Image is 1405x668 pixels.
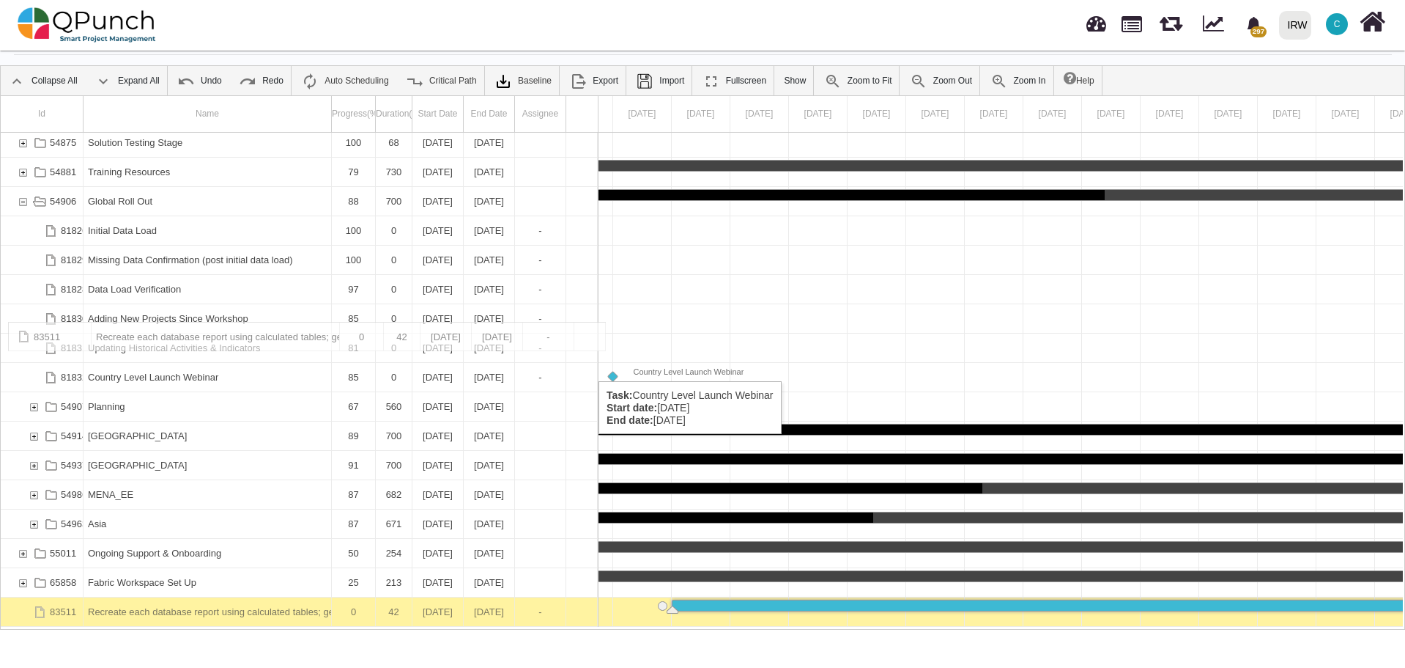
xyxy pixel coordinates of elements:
div: 68 [380,128,407,157]
div: - [527,323,569,350]
div: 97 [336,275,371,304]
div: 55011 [50,539,76,568]
span: Projects [1122,10,1142,32]
div: 682 [376,480,412,509]
div: 30-09-2025 [464,363,515,392]
b: Task: [607,389,633,401]
div: 01-02-2024 [412,187,464,216]
div: 81826 [61,216,78,245]
div: 81828 [1,275,84,304]
div: 54906 [1,187,84,216]
div: 54914 [61,422,78,450]
div: Recreate each database report using calculated tables; get Ganesh to check against old version to... [92,323,340,350]
div: 85 [336,304,371,333]
div: [DATE] [417,422,459,450]
div: - [523,323,574,350]
div: 08-04-2024 [464,128,515,157]
div: 31-12-2025 [464,451,515,480]
div: 81831 [1,334,84,362]
div: 54937 [61,451,78,480]
a: Zoom In [983,66,1053,95]
div: 01 Oct 2025 [672,96,730,132]
div: [DATE] [468,392,510,421]
div: Task: Recreate each database report using calculated tables; get Ganesh to check against old vers... [1,598,598,627]
div: 85 [332,304,376,333]
img: ic_auto_scheduling_24.ade0d5b.png [301,73,319,90]
div: [DATE] [417,510,459,538]
div: 08 Oct 2025 [1082,96,1141,132]
img: ic_critical_path_24.b7f2986.png [406,73,423,90]
div: [DATE] [417,275,459,304]
div: 0 [380,275,407,304]
div: 54986 [1,480,84,509]
a: Baseline [487,66,559,95]
div: 31-12-2025 [464,187,515,216]
div: Task: Data Load Verification Start date: 29-05-2025 End date: 29-05-2025 [1,275,598,304]
a: Fullscreen [695,66,774,95]
div: Data Load Verification [88,275,327,304]
div: Task: Solution Testing Stage Start date: 01-02-2024 End date: 08-04-2024 [1,128,598,158]
div: Recreate each database report using calculated tables; get Ganesh to check against old version to... [96,323,335,350]
div: 0 [340,323,384,350]
div: 213 [376,568,412,597]
div: 91 [332,451,376,480]
div: 0 [376,216,412,245]
div: 01-10-2025 [412,598,464,626]
div: 01-02-2024 [412,422,464,450]
div: Fabric Workspace Set Up [88,568,327,597]
div: [DATE] [468,539,510,568]
div: 100 [336,216,371,245]
div: Country Level Launch Webinar [84,363,332,392]
div: Training Resources [88,158,327,186]
div: - [519,363,561,392]
a: C [1317,1,1357,48]
div: [DATE] [468,422,510,450]
div: 88 [336,187,371,216]
div: [DATE] [468,568,510,597]
div: 01-04-2025 [412,568,464,597]
div: 85 [336,363,371,392]
div: 22-04-2025 [412,539,464,568]
div: 254 [380,539,407,568]
div: 0 [380,304,407,333]
div: 03 Oct 2025 [789,96,848,132]
svg: bell fill [1246,17,1261,32]
div: [DATE] [417,187,459,216]
div: - [519,216,561,245]
div: 30-06-2025 [412,304,464,333]
div: - [515,275,566,304]
a: Help [1056,66,1102,95]
div: [DATE] [417,128,459,157]
div: 81832 [61,363,78,392]
div: 01-02-2024 [412,451,464,480]
div: Planning [84,392,332,421]
div: - [519,304,561,333]
div: 89 [332,422,376,450]
div: 31-12-2025 [464,539,515,568]
a: Export [562,66,626,95]
div: 81829 [61,246,78,274]
div: 0 [376,304,412,333]
div: 81830 [61,304,78,333]
div: 81828 [61,275,78,304]
div: - [519,246,561,274]
div: End Date [464,96,515,132]
div: [DATE] [417,451,459,480]
div: - [519,275,561,304]
div: 100 [332,246,376,274]
div: [DATE] [425,323,467,350]
div: Task: Global Roll Out Start date: 01-02-2024 End date: 31-12-2025 [1,187,598,216]
div: 65858 [1,568,84,597]
span: 297 [1250,26,1266,37]
div: Task: Fabric Workspace Set Up Start date: 01-04-2025 End date: 30-10-2025 [1,568,598,598]
div: 87 [336,510,371,538]
div: 730 [376,158,412,186]
div: West Africa [84,451,332,480]
div: Ongoing Support & Onboarding [88,539,327,568]
div: 79 [336,158,371,186]
div: 01-10-2025 [420,323,472,350]
div: [DATE] [468,480,510,509]
div: 30-01-2025 [464,246,515,274]
div: [DATE] [417,158,459,186]
div: Task: Missing Data Confirmation (post initial data load) Start date: 30-01-2025 End date: 30-01-2025 [1,246,598,275]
